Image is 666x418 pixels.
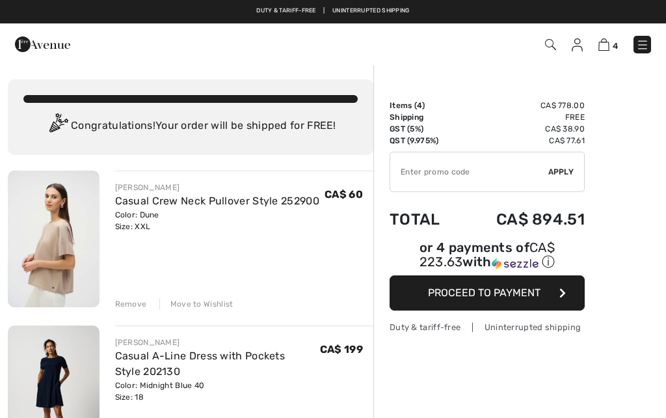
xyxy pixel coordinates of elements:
[15,37,70,49] a: 1ère Avenue
[460,100,585,111] td: CA$ 778.00
[460,111,585,123] td: Free
[115,337,320,348] div: [PERSON_NAME]
[325,188,363,201] span: CA$ 60
[115,182,319,193] div: [PERSON_NAME]
[8,171,100,307] img: Casual Crew Neck Pullover Style 252900
[115,209,319,232] div: Color: Dune Size: XXL
[45,113,71,139] img: Congratulation2.svg
[613,41,618,51] span: 4
[420,240,555,270] span: CA$ 223.63
[320,343,363,355] span: CA$ 199
[115,195,319,207] a: Casual Crew Neck Pullover Style 252900
[460,135,585,146] td: CA$ 77.61
[636,38,649,51] img: Menu
[390,321,585,333] div: Duty & tariff-free | Uninterrupted shipping
[115,298,147,310] div: Remove
[390,242,585,275] div: or 4 payments ofCA$ 223.63withSezzle Click to learn more about Sezzle
[417,101,422,110] span: 4
[598,38,609,51] img: Shopping Bag
[390,197,460,242] td: Total
[159,298,233,310] div: Move to Wishlist
[390,242,585,271] div: or 4 payments of with
[460,197,585,242] td: CA$ 894.51
[545,39,556,50] img: Search
[390,135,460,146] td: QST (9.975%)
[23,113,358,139] div: Congratulations! Your order will be shipped for FREE!
[390,111,460,123] td: Shipping
[548,166,574,178] span: Apply
[390,123,460,135] td: GST (5%)
[115,350,286,378] a: Casual A-Line Dress with Pockets Style 202130
[492,258,539,270] img: Sezzle
[598,36,618,52] a: 4
[572,38,583,51] img: My Info
[390,100,460,111] td: Items ( )
[390,275,585,311] button: Proceed to Payment
[15,31,70,57] img: 1ère Avenue
[428,286,540,299] span: Proceed to Payment
[115,380,320,403] div: Color: Midnight Blue 40 Size: 18
[390,152,548,191] input: Promo code
[460,123,585,135] td: CA$ 38.90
